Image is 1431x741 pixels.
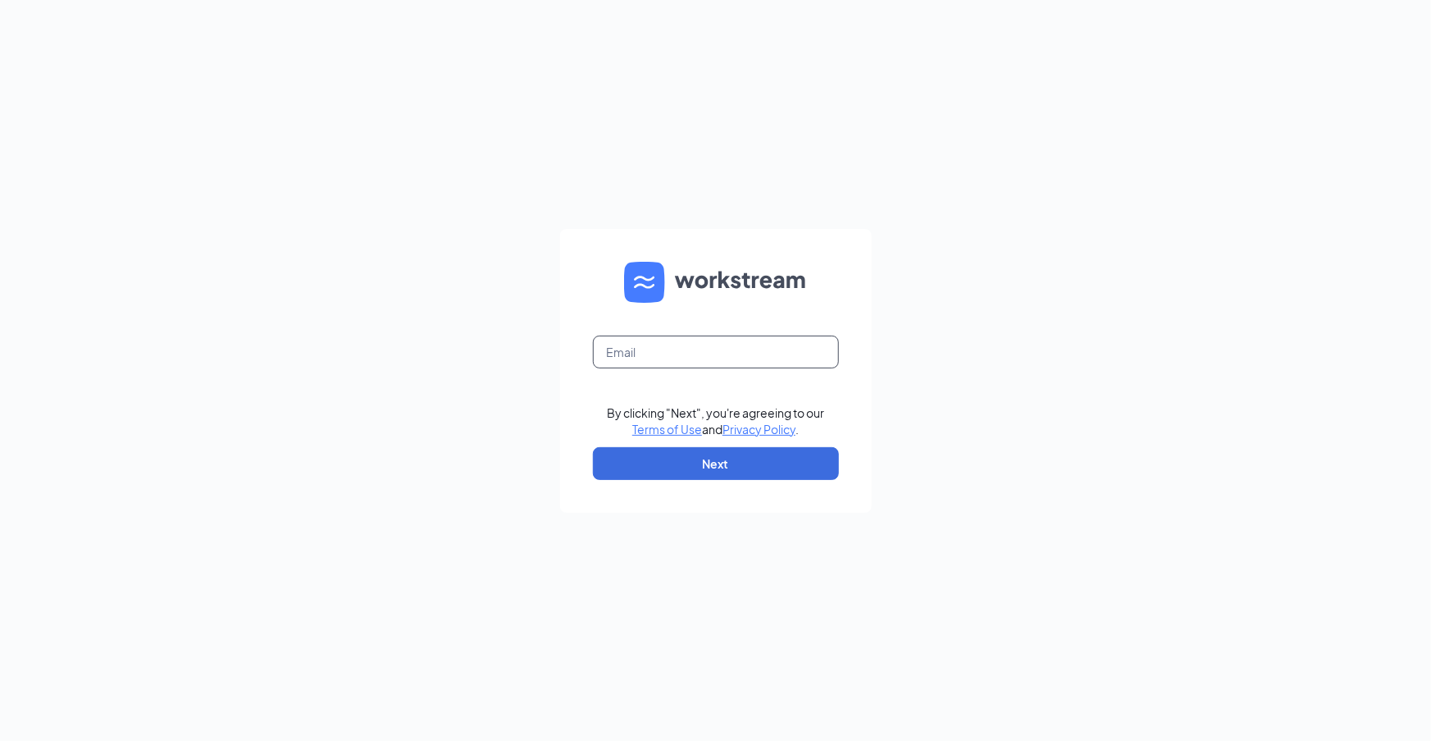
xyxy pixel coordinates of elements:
[607,405,824,437] div: By clicking "Next", you're agreeing to our and .
[593,336,839,368] input: Email
[632,422,702,437] a: Terms of Use
[722,422,795,437] a: Privacy Policy
[593,447,839,480] button: Next
[624,262,808,303] img: WS logo and Workstream text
